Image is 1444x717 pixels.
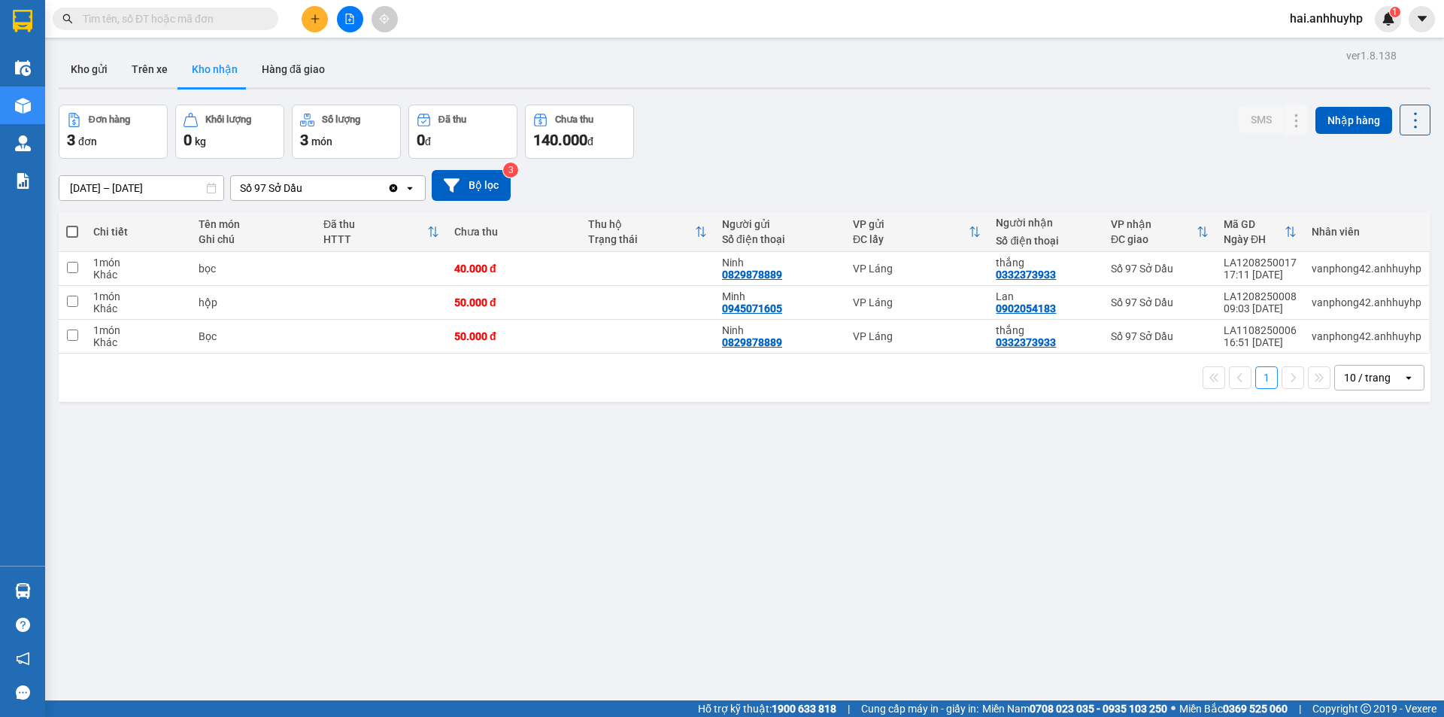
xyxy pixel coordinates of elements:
button: SMS [1239,106,1284,133]
div: LA1108250006 [1224,324,1297,336]
div: 1 món [93,324,184,336]
span: đ [425,135,431,147]
th: Toggle SortBy [581,212,714,252]
button: Đơn hàng3đơn [59,105,168,159]
div: Số 97 Sở Dầu [1111,263,1209,275]
img: solution-icon [15,173,31,189]
sup: 1 [1390,7,1400,17]
div: 0829878889 [722,269,782,281]
div: Người nhận [996,217,1096,229]
img: warehouse-icon [15,583,31,599]
span: copyright [1361,703,1371,714]
div: 50.000 đ [454,296,573,308]
div: Số lượng [322,114,360,125]
span: đ [587,135,593,147]
div: 1 món [93,257,184,269]
div: thắng [996,324,1096,336]
div: Số 97 Sở Dầu [1111,330,1209,342]
th: Toggle SortBy [1216,212,1304,252]
span: notification [16,652,30,666]
span: plus [310,14,320,24]
span: đơn [78,135,97,147]
span: 1 [1392,7,1397,17]
div: Lan [996,290,1096,302]
span: ⚪️ [1171,706,1176,712]
span: Miền Nam [982,700,1167,717]
div: Đã thu [323,218,427,230]
div: vanphong42.anhhuyhp [1312,296,1421,308]
th: Toggle SortBy [1103,212,1216,252]
div: Đã thu [438,114,466,125]
span: 0 [417,131,425,149]
button: Khối lượng0kg [175,105,284,159]
div: vanphong42.anhhuyhp [1312,330,1421,342]
div: Nhân viên [1312,226,1421,238]
div: Số điện thoại [722,233,838,245]
div: Tên món [199,218,308,230]
div: LA1208250017 [1224,257,1297,269]
div: Số 97 Sở Dầu [240,181,302,196]
sup: 3 [503,163,518,178]
div: Chưa thu [555,114,593,125]
div: 16:51 [DATE] [1224,336,1297,348]
input: Selected Số 97 Sở Dầu. [304,181,305,196]
span: aim [379,14,390,24]
svg: open [404,182,416,194]
div: 50.000 đ [454,330,573,342]
div: Số điện thoại [996,235,1096,247]
span: kg [195,135,206,147]
button: Chưa thu140.000đ [525,105,634,159]
div: VP nhận [1111,218,1197,230]
div: Ninh [722,324,838,336]
div: hộp [199,296,308,308]
div: thắng [996,257,1096,269]
input: Tìm tên, số ĐT hoặc mã đơn [83,11,260,27]
div: Ngày ĐH [1224,233,1285,245]
div: 17:11 [DATE] [1224,269,1297,281]
span: Miền Bắc [1179,700,1288,717]
div: Ninh [722,257,838,269]
button: aim [372,6,398,32]
div: 0332373933 [996,269,1056,281]
button: Đã thu0đ [408,105,517,159]
span: search [62,14,73,24]
div: HTTT [323,233,427,245]
button: Trên xe [120,51,180,87]
div: 40.000 đ [454,263,573,275]
div: ĐC lấy [853,233,969,245]
div: Đơn hàng [89,114,130,125]
strong: 1900 633 818 [772,703,836,715]
div: 09:03 [DATE] [1224,302,1297,314]
span: 0 [184,131,192,149]
div: 10 / trang [1344,370,1391,385]
div: 0332373933 [996,336,1056,348]
img: icon-new-feature [1382,12,1395,26]
img: warehouse-icon [15,98,31,114]
div: Minh [722,290,838,302]
div: Ghi chú [199,233,308,245]
span: file-add [344,14,355,24]
svg: open [1403,372,1415,384]
div: Bọc [199,330,308,342]
button: file-add [337,6,363,32]
svg: Clear value [387,182,399,194]
div: ĐC giao [1111,233,1197,245]
input: Select a date range. [59,176,223,200]
div: VP Láng [853,330,981,342]
span: món [311,135,332,147]
div: Thu hộ [588,218,695,230]
strong: 0369 525 060 [1223,703,1288,715]
button: 1 [1255,366,1278,389]
div: Khác [93,336,184,348]
span: hai.anhhuyhp [1278,9,1375,28]
span: 3 [67,131,75,149]
span: | [1299,700,1301,717]
button: Bộ lọc [432,170,511,201]
div: 1 món [93,290,184,302]
div: VP Láng [853,263,981,275]
button: Nhập hàng [1315,107,1392,134]
div: Khác [93,302,184,314]
div: 0829878889 [722,336,782,348]
button: Kho nhận [180,51,250,87]
div: Khối lượng [205,114,251,125]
